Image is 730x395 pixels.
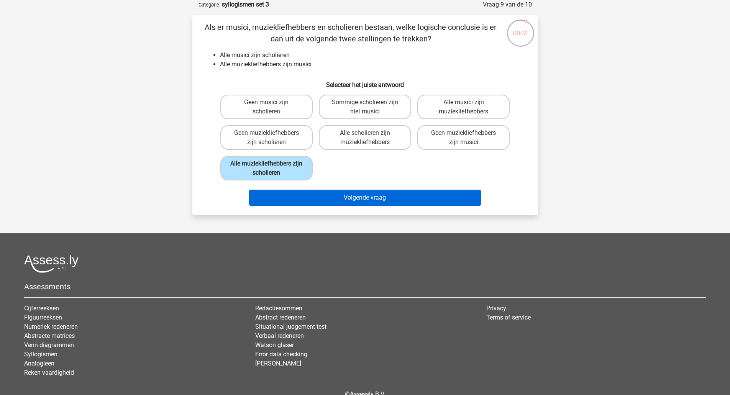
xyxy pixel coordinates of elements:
[24,369,74,376] a: Reken vaardigheid
[319,125,411,150] label: Alle scholieren zijn muziekliefhebbers
[24,351,57,358] a: Syllogismen
[24,341,74,349] a: Venn diagrammen
[198,2,220,8] small: Categorie:
[222,1,269,8] strong: syllogismen set 3
[255,360,301,367] a: [PERSON_NAME]
[24,360,54,367] a: Analogieen
[506,19,535,38] div: 00:31
[24,314,62,321] a: Figuurreeksen
[205,75,526,89] h6: Selecteer het juiste antwoord
[220,60,526,69] li: Alle muziekliefhebbers zijn musici
[220,95,313,119] label: Geen musici zijn scholieren
[255,332,304,339] a: Verbaal redeneren
[24,305,59,312] a: Cijferreeksen
[249,190,481,206] button: Volgende vraag
[255,305,302,312] a: Redactiesommen
[24,323,78,330] a: Numeriek redeneren
[24,255,79,273] img: Assessly logo
[205,21,497,44] p: Als er musici, muziekliefhebbers en scholieren bestaan, welke logische conclusie is er dan uit de...
[255,341,294,349] a: Watson glaser
[255,323,326,330] a: Situational judgement test
[255,314,306,321] a: Abstract redeneren
[486,314,531,321] a: Terms of service
[417,95,510,119] label: Alle musici zijn muziekliefhebbers
[220,51,526,60] li: Alle musici zijn scholieren
[417,125,510,150] label: Geen muziekliefhebbers zijn musici
[24,282,706,291] h5: Assessments
[486,305,506,312] a: Privacy
[220,156,313,180] label: Alle muziekliefhebbers zijn scholieren
[24,332,75,339] a: Abstracte matrices
[319,95,411,119] label: Sommige scholieren zijn niet musici
[220,125,313,150] label: Geen muziekliefhebbers zijn scholieren
[255,351,307,358] a: Error data checking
